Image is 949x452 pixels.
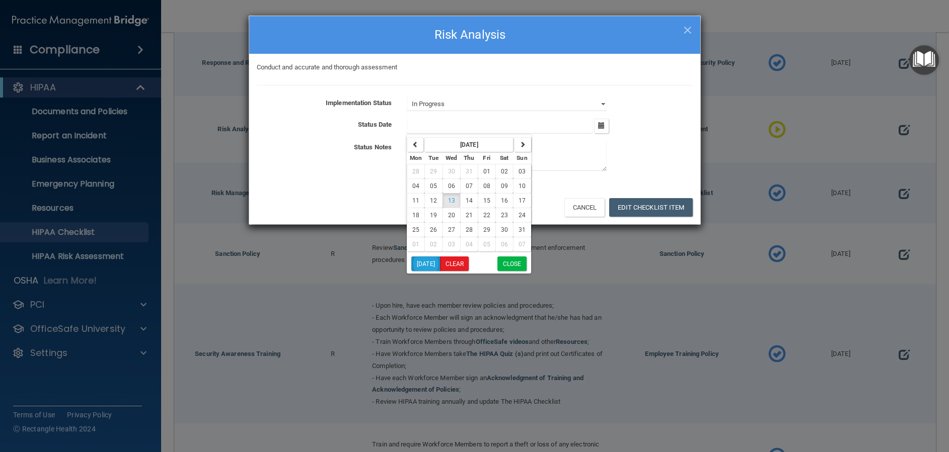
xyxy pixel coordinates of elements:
button: 28 [407,164,424,178]
button: 14 [460,193,478,208]
span: 15 [483,197,490,204]
span: 02 [501,168,508,175]
span: 04 [412,183,419,190]
span: 31 [466,168,473,175]
button: Edit Checklist Item [609,198,693,217]
button: 05 [424,178,442,193]
span: 28 [412,168,419,175]
button: 21 [460,208,478,222]
button: Open Resource Center [909,45,939,75]
span: 23 [501,212,508,219]
span: 14 [466,197,473,204]
button: 02 [424,237,442,251]
button: Close [497,256,527,271]
button: 20 [443,208,460,222]
small: Wednesday [446,154,457,161]
span: 03 [519,168,526,175]
b: Status Date [358,121,392,128]
span: 29 [430,168,437,175]
span: 06 [448,183,455,190]
span: 21 [466,212,473,219]
span: 30 [448,168,455,175]
button: 30 [495,222,513,237]
button: 27 [443,222,460,237]
button: 30 [443,164,460,178]
span: 19 [430,212,437,219]
button: 25 [407,222,424,237]
span: 03 [448,241,455,248]
iframe: Drift Widget Chat Controller [775,381,937,421]
span: 01 [483,168,490,175]
span: 31 [519,226,526,233]
button: 07 [460,178,478,193]
button: 22 [478,208,495,222]
button: 12 [424,193,442,208]
span: 01 [412,241,419,248]
span: 24 [519,212,526,219]
span: 18 [412,212,419,219]
strong: [DATE] [460,141,478,148]
span: 13 [448,197,455,204]
button: 16 [495,193,513,208]
small: Sunday [517,154,527,161]
span: 04 [466,241,473,248]
button: 06 [443,178,460,193]
button: 29 [478,222,495,237]
small: Saturday [500,154,508,161]
button: 13 [443,193,460,208]
button: 03 [443,237,460,251]
button: Clear [440,256,469,271]
small: Friday [483,154,490,161]
span: 11 [412,197,419,204]
span: 07 [466,183,473,190]
button: 10 [513,178,531,193]
button: 05 [478,237,495,251]
h4: Risk Analysis [257,24,693,46]
span: 05 [430,183,437,190]
span: 17 [519,197,526,204]
span: 26 [430,226,437,233]
small: Monday [410,154,422,161]
span: 28 [466,226,473,233]
button: 01 [478,164,495,178]
span: × [683,19,692,39]
button: 26 [424,222,442,237]
b: Implementation Status [326,99,392,107]
span: 07 [519,241,526,248]
button: [DATE] [411,256,440,271]
span: 02 [430,241,437,248]
button: 11 [407,193,424,208]
button: 06 [495,237,513,251]
button: 01 [407,237,424,251]
span: 29 [483,226,490,233]
button: 18 [407,208,424,222]
span: 30 [501,226,508,233]
span: 05 [483,241,490,248]
button: 31 [460,164,478,178]
div: Conduct and accurate and thorough assessment [249,61,700,73]
button: 17 [513,193,531,208]
span: 16 [501,197,508,204]
button: 28 [460,222,478,237]
small: Tuesday [428,154,439,161]
button: 04 [407,178,424,193]
button: 09 [495,178,513,193]
b: Status Notes [354,143,392,151]
span: 20 [448,212,455,219]
span: 10 [519,183,526,190]
span: 27 [448,226,455,233]
button: 07 [513,237,531,251]
button: 03 [513,164,531,178]
button: 02 [495,164,513,178]
button: 04 [460,237,478,251]
button: 08 [478,178,495,193]
button: 19 [424,208,442,222]
button: 15 [478,193,495,208]
button: Cancel [564,198,605,217]
span: 06 [501,241,508,248]
button: 29 [424,164,442,178]
button: 24 [513,208,531,222]
span: 12 [430,197,437,204]
small: Thursday [464,154,474,161]
span: 22 [483,212,490,219]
